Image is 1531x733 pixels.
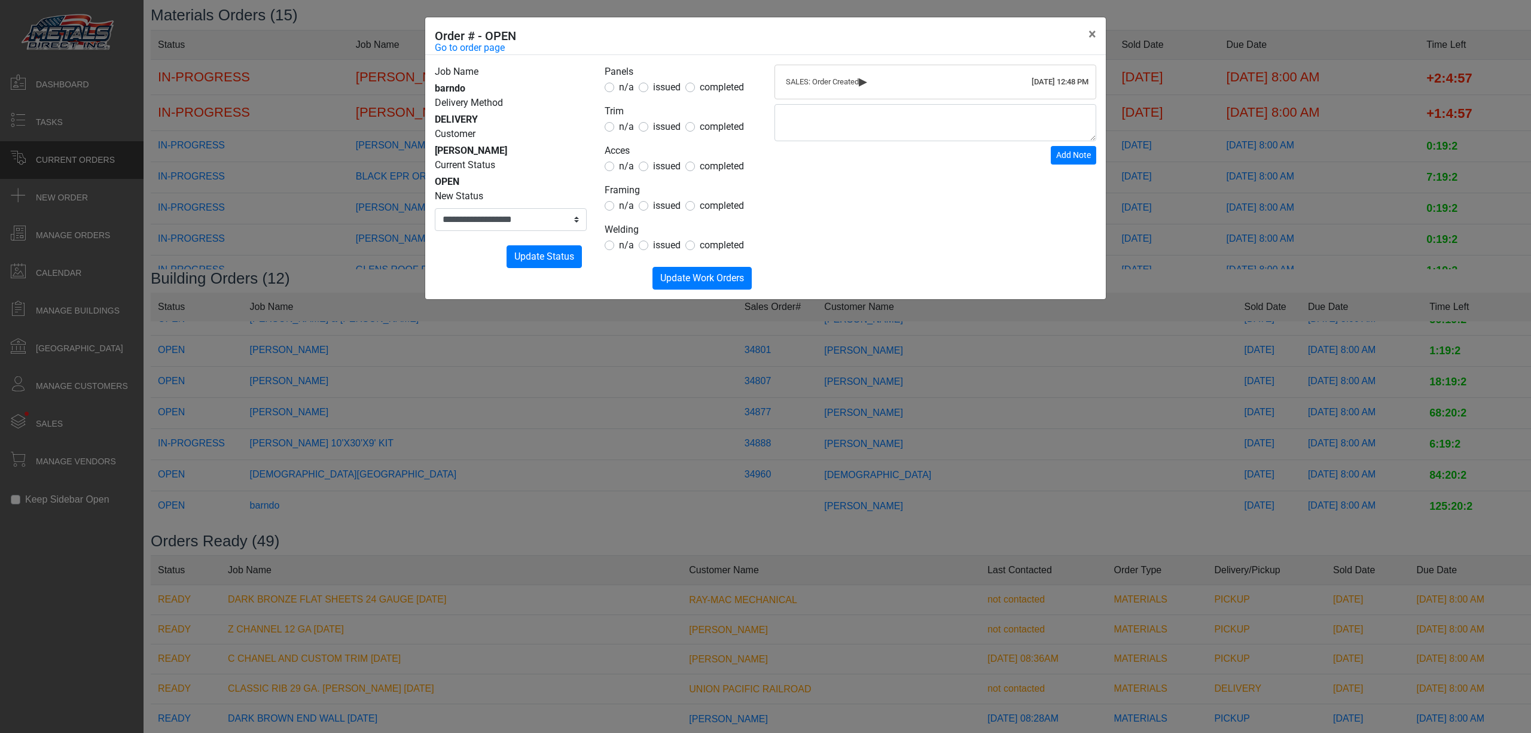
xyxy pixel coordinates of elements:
[700,200,744,211] span: completed
[435,65,478,79] label: Job Name
[435,41,505,55] a: Go to order page
[507,245,582,268] button: Update Status
[1032,76,1088,88] div: [DATE] 12:48 PM
[700,81,744,93] span: completed
[653,81,681,93] span: issued
[700,121,744,132] span: completed
[700,239,744,251] span: completed
[653,239,681,251] span: issued
[435,144,587,158] div: [PERSON_NAME]
[435,27,516,45] h5: Order # - OPEN
[700,160,744,172] span: completed
[652,267,752,290] button: Update Work Orders
[660,272,744,284] span: Update Work Orders
[605,65,757,80] legend: Panels
[605,223,757,238] legend: Welding
[786,76,1085,88] div: SALES: Order Created
[605,104,757,120] legend: Trim
[653,200,681,211] span: issued
[605,183,757,199] legend: Framing
[435,127,475,141] label: Customer
[619,81,634,93] span: n/a
[435,158,495,172] label: Current Status
[653,160,681,172] span: issued
[435,112,587,127] div: DELIVERY
[1056,150,1091,160] span: Add Note
[619,121,634,132] span: n/a
[435,83,465,94] span: barndo
[514,251,574,262] span: Update Status
[1079,17,1106,51] button: Close
[619,200,634,211] span: n/a
[859,77,867,85] span: ▸
[435,175,587,189] div: OPEN
[435,189,483,203] label: New Status
[619,160,634,172] span: n/a
[653,121,681,132] span: issued
[1051,146,1096,165] button: Add Note
[605,144,757,159] legend: Acces
[619,239,634,251] span: n/a
[435,96,503,110] label: Delivery Method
